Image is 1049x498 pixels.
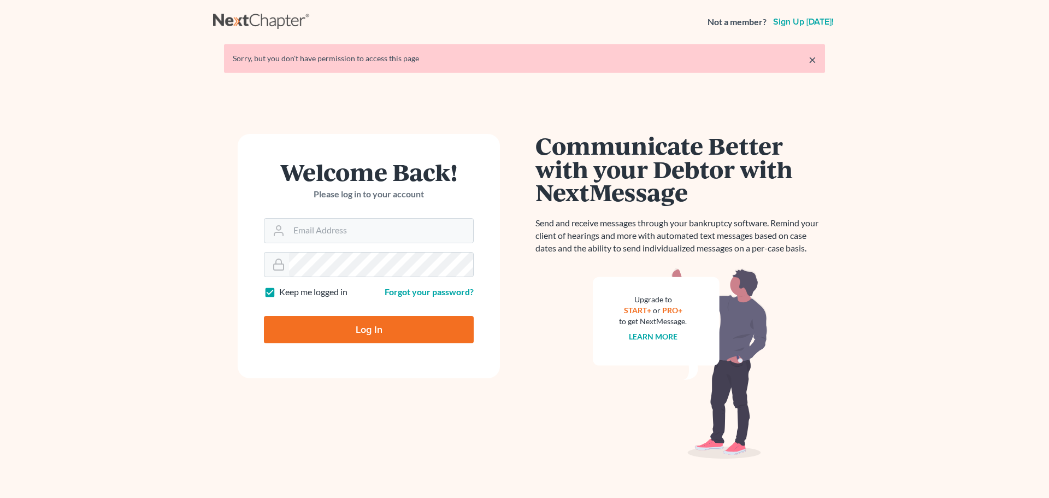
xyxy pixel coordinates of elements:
a: Forgot your password? [385,286,474,297]
p: Please log in to your account [264,188,474,201]
div: Upgrade to [619,294,687,305]
a: START+ [624,306,651,315]
p: Send and receive messages through your bankruptcy software. Remind your client of hearings and mo... [535,217,825,255]
a: PRO+ [662,306,682,315]
span: or [653,306,661,315]
input: Log In [264,316,474,343]
img: nextmessage_bg-59042aed3d76b12b5cd301f8e5b87938c9018125f34e5fa2b7a6b67550977c72.svg [593,268,768,459]
a: × [809,53,816,66]
input: Email Address [289,219,473,243]
div: to get NextMessage. [619,316,687,327]
a: Sign up [DATE]! [771,17,836,26]
label: Keep me logged in [279,286,347,298]
strong: Not a member? [708,16,767,28]
h1: Communicate Better with your Debtor with NextMessage [535,134,825,204]
a: Learn more [629,332,677,341]
div: Sorry, but you don't have permission to access this page [233,53,816,64]
h1: Welcome Back! [264,160,474,184]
